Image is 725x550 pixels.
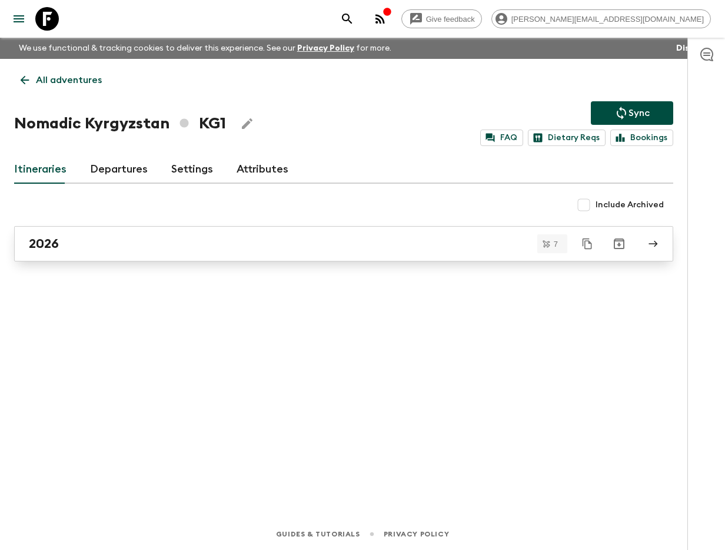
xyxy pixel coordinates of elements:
[596,199,664,211] span: Include Archived
[90,155,148,184] a: Departures
[673,40,711,57] button: Dismiss
[528,130,606,146] a: Dietary Reqs
[607,232,631,256] button: Archive
[505,15,710,24] span: [PERSON_NAME][EMAIL_ADDRESS][DOMAIN_NAME]
[420,15,481,24] span: Give feedback
[14,155,66,184] a: Itineraries
[237,155,288,184] a: Attributes
[14,112,226,135] h1: Nomadic Kyrgyzstan KG1
[491,9,711,28] div: [PERSON_NAME][EMAIL_ADDRESS][DOMAIN_NAME]
[171,155,213,184] a: Settings
[36,73,102,87] p: All adventures
[335,7,359,31] button: search adventures
[577,233,598,254] button: Duplicate
[384,528,449,541] a: Privacy Policy
[29,236,59,251] h2: 2026
[14,226,673,261] a: 2026
[14,68,108,92] a: All adventures
[14,38,396,59] p: We use functional & tracking cookies to deliver this experience. See our for more.
[401,9,482,28] a: Give feedback
[297,44,354,52] a: Privacy Policy
[628,106,650,120] p: Sync
[7,7,31,31] button: menu
[276,528,360,541] a: Guides & Tutorials
[480,130,523,146] a: FAQ
[547,240,565,248] span: 7
[610,130,673,146] a: Bookings
[591,101,673,125] button: Sync adventure departures to the booking engine
[235,112,259,135] button: Edit Adventure Title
